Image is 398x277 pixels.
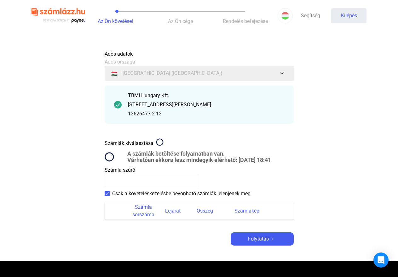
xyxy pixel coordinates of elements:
[281,12,289,19] img: HU
[127,157,271,163] span: Várhatóan ekkora lesz mindegyik elérhető: [DATE] 18:41
[341,13,357,19] font: Kilépés
[105,66,294,81] button: 🇭🇺[GEOGRAPHIC_DATA] ([GEOGRAPHIC_DATA])
[105,167,135,173] font: Számla szűrő
[168,18,193,24] font: Az Ön cége
[234,208,259,214] font: Számlakép
[127,203,165,219] div: Számla sorszáma
[128,102,212,108] font: [STREET_ADDRESS][PERSON_NAME].
[197,208,213,214] font: Összeg
[98,18,133,24] font: Az Ön követései
[132,204,154,218] font: Számla sorszáma
[248,236,269,242] font: Folytatás
[165,208,181,214] font: Lejárat
[301,13,320,19] font: Segítség
[269,237,276,241] img: jobbra nyíl-fehér
[128,111,162,117] font: 13626477-2-13
[128,92,169,98] font: TBMI Hungary Kft.
[165,207,197,215] div: Lejárat
[373,252,389,268] div: Open Intercom Messenger
[111,71,118,77] font: 🇭🇺
[234,207,286,215] div: Számlakép
[223,18,268,24] font: Rendelés befejezése
[32,6,85,26] img: szamlazzhu-logó
[127,151,271,157] span: A számlák betöltése folyamatban van.
[278,8,293,23] button: HU
[105,59,135,65] font: Adós országa
[331,8,366,23] button: Kilépés
[112,191,251,197] font: Csak a követeléskezelésbe bevonható számlák jelenjenek meg
[123,70,222,76] font: [GEOGRAPHIC_DATA] ([GEOGRAPHIC_DATA])
[105,51,133,57] font: Adós adatok
[231,232,294,246] button: Folytatásjobbra nyíl-fehér
[105,140,153,146] font: Számlák kiválasztása
[293,8,328,23] a: Segítség
[114,101,122,108] img: pipa-sötétebb-zöld-kör
[197,207,234,215] div: Összeg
